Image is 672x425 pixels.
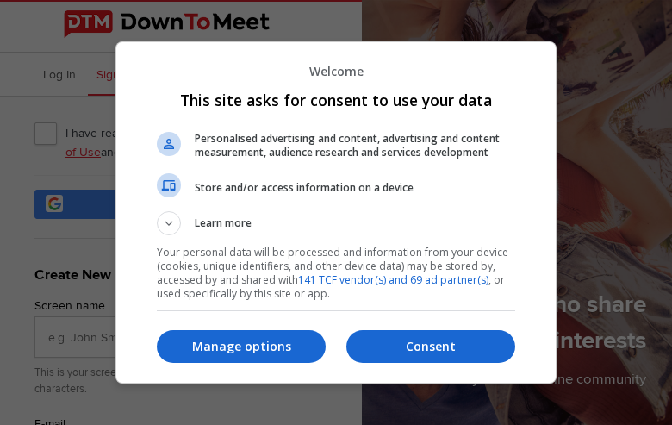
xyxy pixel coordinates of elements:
[157,330,326,363] button: Manage options
[195,181,515,195] span: Store and/or access information on a device
[157,246,515,301] p: Your personal data will be processed and information from your device (cookies, unique identifier...
[195,216,252,235] span: Learn more
[346,338,515,355] p: Consent
[346,330,515,363] button: Consent
[157,90,515,110] h1: This site asks for consent to use your data
[157,338,326,355] p: Manage options
[298,272,488,287] a: 141 TCF vendor(s) and 69 ad partner(s)
[115,41,557,383] div: This site asks for consent to use your data
[157,63,515,79] p: Welcome
[195,132,515,159] span: Personalised advertising and content, advertising and content measurement, audience research and ...
[157,211,515,235] button: Learn more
